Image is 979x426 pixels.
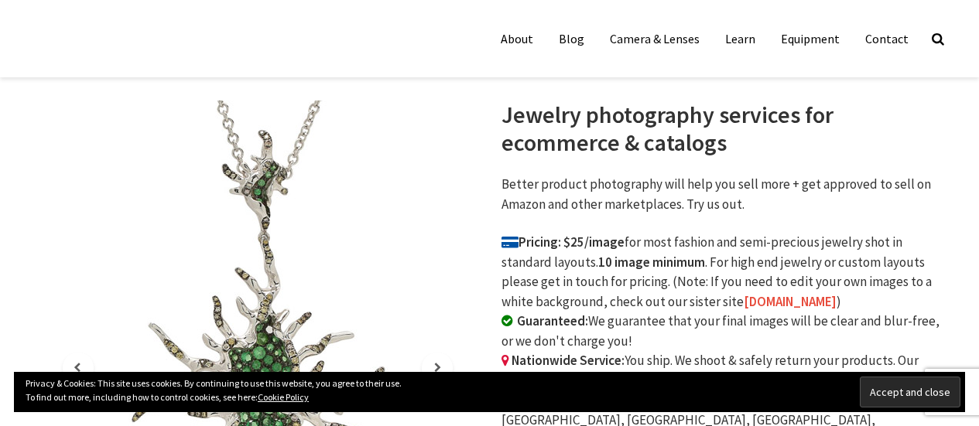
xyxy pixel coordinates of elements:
a: Blog [547,23,596,54]
b: Nationwide Service: [512,352,625,369]
p: Better product photography will help you sell more + get approved to sell on Amazon and other mar... [501,175,943,214]
a: [DOMAIN_NAME] [744,293,837,310]
div: Privacy & Cookies: This site uses cookies. By continuing to use this website, you agree to their ... [14,372,965,412]
a: Contact [854,23,920,54]
b: Guaranteed: [517,312,588,329]
a: Learn [714,23,767,54]
b: 10 image minimum [598,254,705,271]
b: Pricing: $25/image [501,233,625,250]
input: Accept and close [860,377,960,407]
a: Equipment [769,23,851,54]
a: About [489,23,545,54]
h1: Jewelry photography services for ecommerce & catalogs [501,101,943,156]
a: Cookie Policy [258,391,309,403]
a: Camera & Lenses [598,23,711,54]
